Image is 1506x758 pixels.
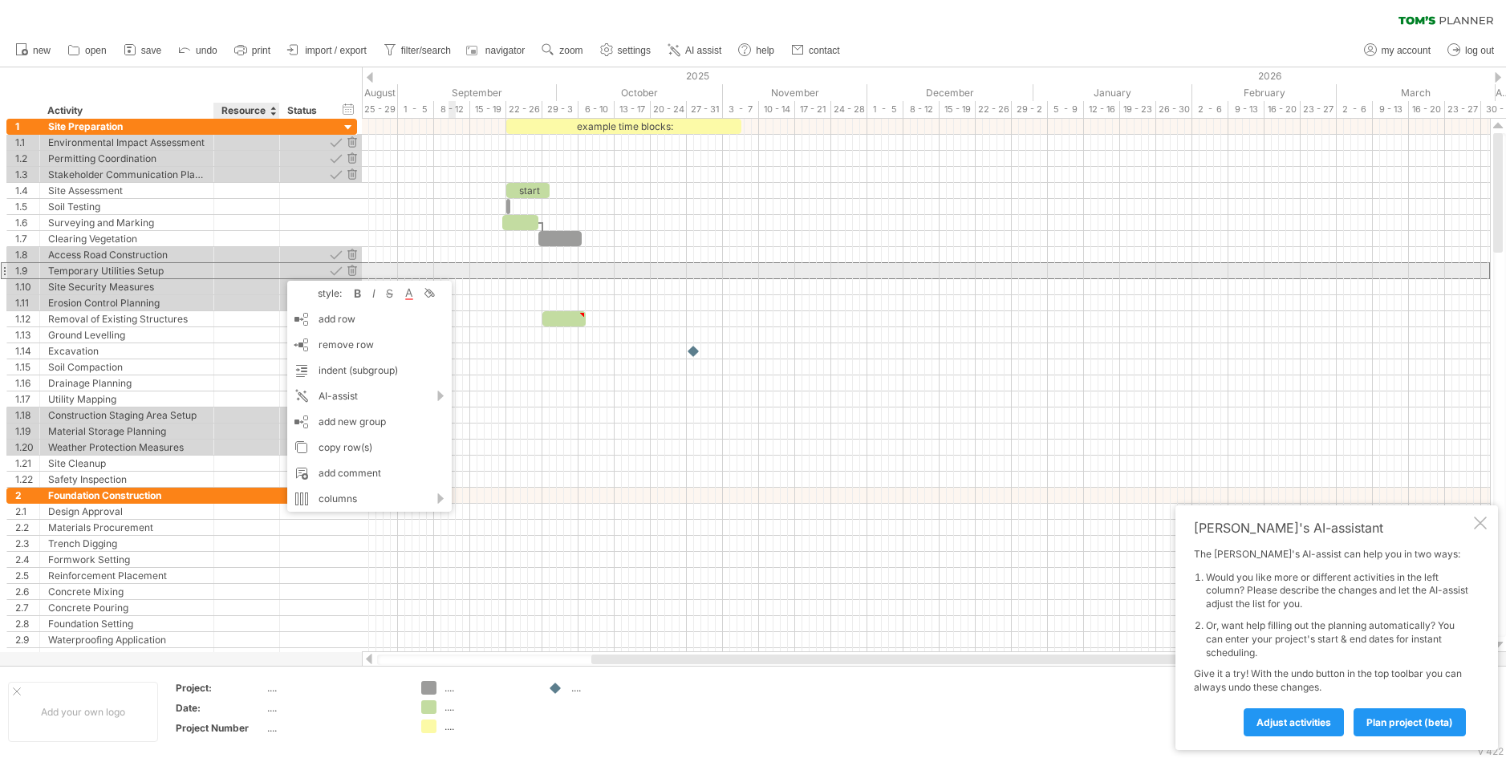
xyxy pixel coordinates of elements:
div: remove [344,167,359,182]
div: 8 - 12 [903,101,940,118]
div: 2 - 6 [1192,101,1228,118]
span: new [33,45,51,56]
div: Environmental Impact Assessment [48,135,205,150]
div: 12 - 16 [1084,101,1120,118]
div: Temporary Utilities Setup [48,263,205,278]
div: Utility Mapping [48,391,205,407]
div: Add your own logo [8,682,158,742]
div: remove [344,151,359,166]
div: October 2025 [557,84,723,101]
div: 2 - 6 [1337,101,1373,118]
div: 2.7 [15,600,39,615]
div: Trench Digging [48,536,205,551]
div: example time blocks: [506,119,741,134]
div: Erosion Control Planning [48,295,205,310]
a: import / export [283,40,371,61]
div: 1.1 [15,135,39,150]
div: .... [267,701,402,715]
div: Project: [176,681,264,695]
span: help [756,45,774,56]
div: The [PERSON_NAME]'s AI-assist can help you in two ways: Give it a try! With the undo button in th... [1194,548,1471,736]
div: 15 - 19 [470,101,506,118]
div: Foundation Construction [48,488,205,503]
div: 1.16 [15,375,39,391]
a: help [734,40,779,61]
a: Adjust activities [1244,708,1344,736]
div: 24 - 28 [831,101,867,118]
div: Soil Compaction [48,359,205,375]
div: 1.4 [15,183,39,198]
a: save [120,40,166,61]
div: 1.8 [15,247,39,262]
span: my account [1382,45,1431,56]
div: AI-assist [287,383,452,409]
a: AI assist [664,40,726,61]
a: new [11,40,55,61]
div: 1 - 5 [867,101,903,118]
div: Drainage Installation [48,648,205,663]
div: 1.11 [15,295,39,310]
div: 1.17 [15,391,39,407]
div: 27 - 31 [687,101,723,118]
div: .... [267,681,402,695]
div: copy row(s) [287,435,452,460]
span: import / export [305,45,367,56]
div: 1.13 [15,327,39,343]
div: Clearing Vegetation [48,231,205,246]
div: 1.3 [15,167,39,182]
div: 1.2 [15,151,39,166]
div: start [506,183,550,198]
div: 1.5 [15,199,39,214]
li: Would you like more or different activities in the left column? Please describe the changes and l... [1206,571,1471,611]
span: Adjust activities [1256,716,1331,728]
a: print [230,40,275,61]
div: .... [571,681,659,695]
span: undo [196,45,217,56]
div: Surveying and Marking [48,215,205,230]
div: approve [328,263,343,278]
div: 6 - 10 [578,101,615,118]
div: Site Cleanup [48,456,205,471]
span: save [141,45,161,56]
div: approve [328,279,343,294]
div: 9 - 13 [1373,101,1409,118]
div: 2 [15,488,39,503]
a: filter/search [380,40,456,61]
div: approve [328,247,343,262]
div: Activity [47,103,205,119]
span: navigator [485,45,525,56]
div: 22 - 26 [976,101,1012,118]
div: 26 - 30 [1156,101,1192,118]
div: January 2026 [1033,84,1192,101]
div: 3 - 7 [723,101,759,118]
div: 1.7 [15,231,39,246]
div: 2.5 [15,568,39,583]
div: 1.20 [15,440,39,455]
div: 1.10 [15,279,39,294]
div: v 422 [1478,745,1504,757]
div: Construction Staging Area Setup [48,407,205,423]
div: remove [344,247,359,262]
a: plan project (beta) [1354,708,1466,736]
li: Or, want help filling out the planning automatically? You can enter your project's start & end da... [1206,619,1471,659]
a: contact [787,40,845,61]
div: Concrete Pouring [48,600,205,615]
div: approve [328,151,343,166]
div: Permitting Coordination [48,151,205,166]
span: contact [809,45,840,56]
a: undo [174,40,222,61]
div: Resource [221,103,270,119]
div: 10 - 14 [759,101,795,118]
a: log out [1443,40,1499,61]
div: Ground Levelling [48,327,205,343]
div: 13 - 17 [615,101,651,118]
div: 1.19 [15,424,39,439]
div: Formwork Setting [48,552,205,567]
div: Site Preparation [48,119,205,134]
div: 8 - 12 [434,101,470,118]
div: Removal of Existing Structures [48,311,205,326]
a: zoom [538,40,587,61]
div: 20 - 24 [651,101,687,118]
div: .... [444,681,532,695]
span: plan project (beta) [1366,716,1453,728]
